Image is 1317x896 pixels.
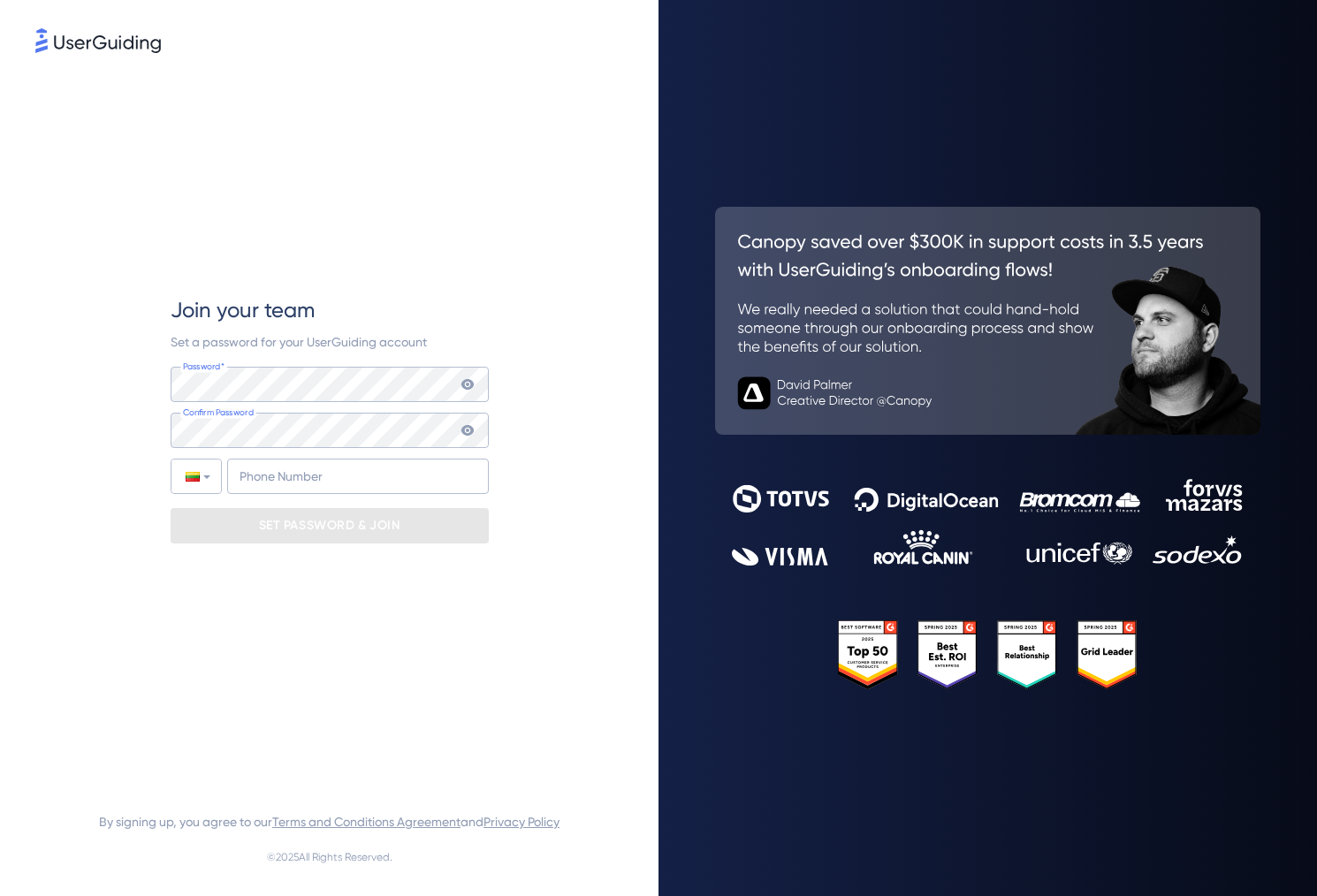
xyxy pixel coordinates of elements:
[99,811,560,832] span: By signing up, you agree to our and
[171,296,315,324] span: Join your team
[715,207,1260,435] img: 26c0aa7c25a843aed4baddd2b5e0fa68.svg
[171,459,221,493] div: Lithuania: + 370
[267,847,392,868] span: © 2025 All Rights Reserved.
[259,512,400,540] p: SET PASSWORD & JOIN
[272,815,461,829] a: Terms and Conditions Agreement
[732,479,1245,566] img: 9302ce2ac39453076f5bc0f2f2ca889b.svg
[35,28,161,53] img: 8faab4ba6bc7696a72372aa768b0286c.svg
[838,620,1138,689] img: 25303e33045975176eb484905ab012ff.svg
[483,815,560,829] a: Privacy Policy
[227,459,489,494] input: Phone Number
[171,335,427,349] span: Set a password for your UserGuiding account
